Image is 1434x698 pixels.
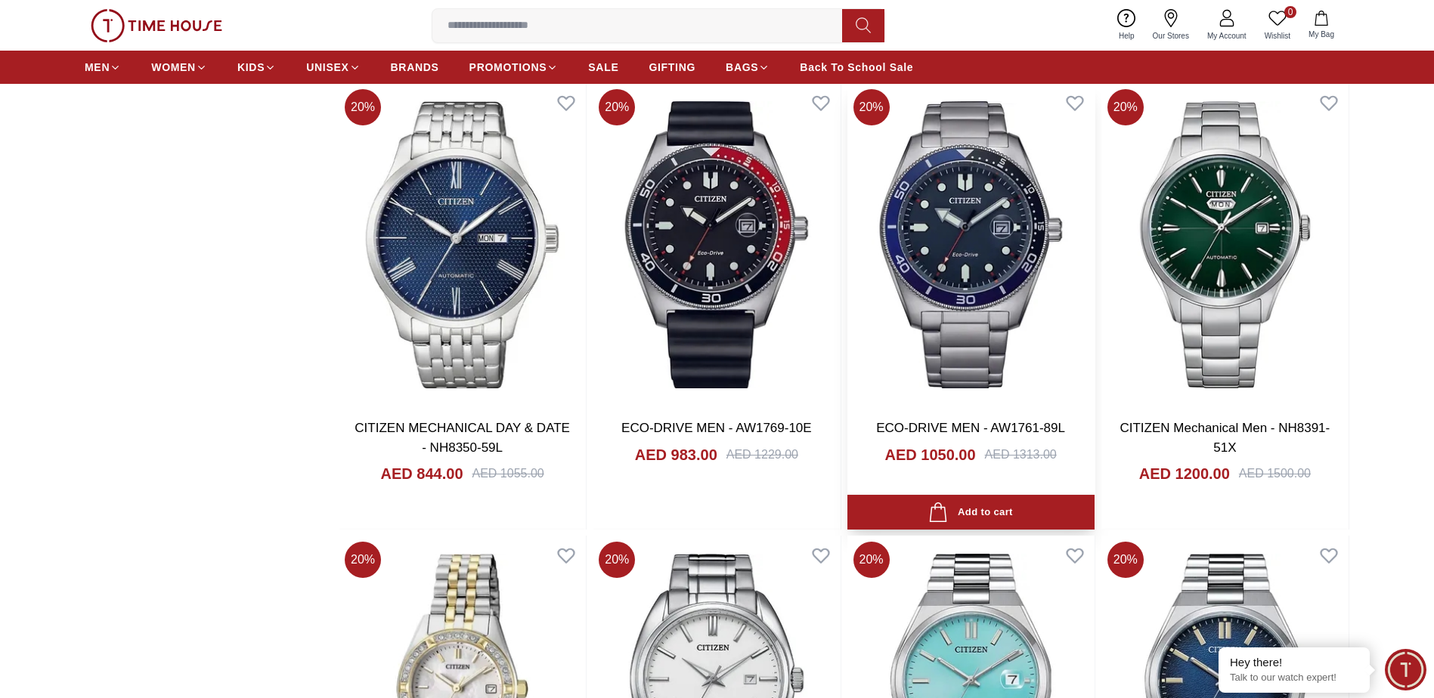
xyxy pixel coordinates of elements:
a: MEN [85,54,121,81]
span: 20 % [853,89,890,125]
a: BAGS [726,54,770,81]
a: ECO-DRIVE MEN - AW1769-10E [621,421,812,435]
span: SALE [588,60,618,75]
a: BRANDS [391,54,439,81]
a: CITIZEN MECHANICAL DAY & DATE - NH8350-59L [355,421,570,455]
div: Add to cart [928,502,1012,523]
a: Back To School Sale [800,54,913,81]
h4: AED 1050.00 [884,444,975,465]
span: Help [1113,30,1141,42]
button: My Bag [1299,8,1343,43]
a: Help [1110,6,1144,45]
span: 20 % [1107,542,1144,578]
span: PROMOTIONS [469,60,547,75]
span: Wishlist [1259,30,1296,42]
h4: AED 983.00 [635,444,717,465]
span: My Bag [1302,29,1340,40]
span: 20 % [853,542,890,578]
span: 20 % [599,89,635,125]
div: Hey there! [1230,655,1358,670]
div: AED 1313.00 [985,446,1057,464]
button: Add to cart [847,495,1095,530]
span: BAGS [726,60,758,75]
span: 20 % [345,89,381,125]
a: PROMOTIONS [469,54,559,81]
a: KIDS [237,54,276,81]
img: ECO-DRIVE MEN - AW1769-10E [593,83,840,406]
img: CITIZEN MECHANICAL DAY & DATE - NH8350-59L [339,83,586,406]
a: WOMEN [151,54,207,81]
a: SALE [588,54,618,81]
span: MEN [85,60,110,75]
a: CITIZEN Mechanical Men - NH8391-51X [1120,421,1330,455]
div: AED 1229.00 [726,446,798,464]
span: Back To School Sale [800,60,913,75]
div: Chat Widget [1385,649,1426,690]
span: My Account [1201,30,1253,42]
span: 0 [1284,6,1296,18]
a: GIFTING [649,54,695,81]
a: Our Stores [1144,6,1198,45]
div: AED 1055.00 [472,465,544,483]
h4: AED 1200.00 [1139,463,1230,484]
a: UNISEX [306,54,360,81]
h4: AED 844.00 [381,463,463,484]
span: 20 % [345,542,381,578]
span: KIDS [237,60,265,75]
span: BRANDS [391,60,439,75]
span: Our Stores [1147,30,1195,42]
img: CITIZEN Mechanical Men - NH8391-51X [1101,83,1349,406]
img: ... [91,9,222,42]
span: WOMEN [151,60,196,75]
span: GIFTING [649,60,695,75]
span: 20 % [1107,89,1144,125]
span: UNISEX [306,60,348,75]
span: 20 % [599,542,635,578]
p: Talk to our watch expert! [1230,672,1358,684]
a: ECO-DRIVE MEN - AW1761-89L [876,421,1065,435]
div: AED 1500.00 [1239,465,1311,483]
img: ECO-DRIVE MEN - AW1761-89L [847,83,1095,406]
a: 0Wishlist [1256,6,1299,45]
